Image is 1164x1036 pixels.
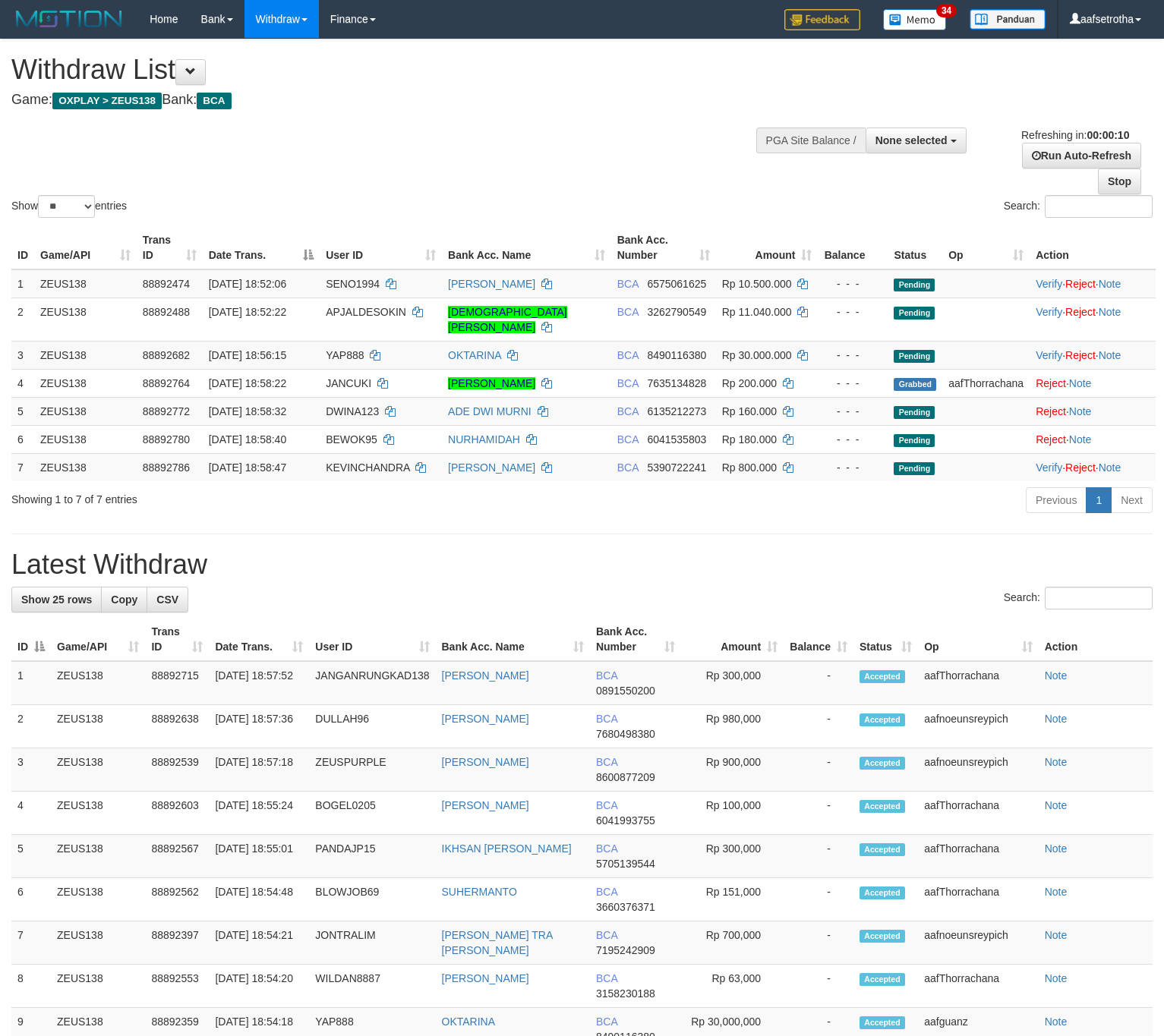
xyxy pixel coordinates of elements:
td: - [784,878,853,921]
td: 7 [11,921,51,965]
span: Pending [894,279,935,291]
a: [PERSON_NAME] [448,278,535,290]
td: 88892715 [145,661,209,705]
span: Accepted [860,973,905,986]
a: Verify [1036,349,1062,361]
th: Amount: activate to sort column ascending [681,618,784,661]
span: Copy [111,594,137,606]
th: Action [1039,618,1153,661]
span: BCA [596,972,617,984]
span: Accepted [860,713,905,726]
span: 88892780 [143,433,190,446]
span: Accepted [860,757,905,770]
a: OKTARINA [442,1016,496,1028]
span: 88892786 [143,461,190,474]
div: - - - [824,376,882,391]
td: ZEUS138 [51,792,145,835]
td: 88892638 [145,705,209,748]
span: Copy 6041993755 to clipboard [596,814,655,827]
td: - [784,835,853,878]
td: Rp 900,000 [681,748,784,792]
span: BCA [617,377,639,389]
td: 88892553 [145,965,209,1008]
td: [DATE] 18:54:21 [209,921,309,965]
td: ZEUS138 [34,298,137,341]
span: BCA [617,278,639,290]
span: JANCUKI [326,377,371,389]
span: Copy 5705139544 to clipboard [596,858,655,870]
div: - - - [824,432,882,447]
td: ZEUS138 [51,835,145,878]
td: aafThorrachana [918,965,1038,1008]
span: Copy 6575061625 to clipboard [647,278,706,290]
img: Feedback.jpg [784,9,860,30]
th: Op: activate to sort column ascending [942,226,1030,269]
a: Note [1045,929,1068,941]
td: aafThorrachana [918,835,1038,878]
span: BCA [596,799,617,811]
span: Copy 3660376371 to clipboard [596,901,655,913]
td: aafThorrachana [918,661,1038,705]
td: JONTRALIM [309,921,435,965]
button: None selected [866,128,967,153]
a: [DEMOGRAPHIC_DATA][PERSON_NAME] [448,306,567,333]
span: Pending [894,434,935,447]
h4: Game: Bank: [11,93,761,108]
span: Pending [894,307,935,320]
td: 88892562 [145,878,209,921]
span: BCA [617,306,639,318]
a: Note [1045,842,1068,855]
img: MOTION_logo.png [11,8,127,30]
td: - [784,792,853,835]
td: 1 [11,269,34,298]
select: Showentries [38,195,95,218]
span: BCA [596,842,617,855]
td: 5 [11,397,34,425]
td: aafThorrachana [918,878,1038,921]
td: ZEUS138 [34,269,137,298]
span: [DATE] 18:58:22 [209,377,286,389]
th: User ID: activate to sort column ascending [309,618,435,661]
td: 88892567 [145,835,209,878]
a: Note [1099,349,1121,361]
h1: Latest Withdraw [11,549,1153,580]
a: [PERSON_NAME] TRA [PERSON_NAME] [442,929,553,956]
th: Balance: activate to sort column ascending [784,618,853,661]
div: - - - [824,460,882,475]
label: Show entries [11,195,127,218]
td: ZEUS138 [34,341,137,369]
td: [DATE] 18:57:36 [209,705,309,748]
span: CSV [156,594,178,606]
a: NURHAMIDAH [448,433,520,446]
td: 6 [11,878,51,921]
span: Copy 7195242909 to clipboard [596,944,655,956]
th: Action [1030,226,1156,269]
a: Reject [1036,433,1066,446]
a: Reject [1065,461,1096,474]
th: Status [888,226,942,269]
td: DULLAH96 [309,705,435,748]
td: 88892397 [145,921,209,965]
a: Note [1045,799,1068,811]
span: OXPLAY > ZEUS138 [52,93,162,109]
th: Bank Acc. Name: activate to sort column ascending [436,618,590,661]
a: Verify [1036,461,1062,474]
td: Rp 100,000 [681,792,784,835]
a: OKTARINA [448,349,501,361]
th: Amount: activate to sort column ascending [716,226,819,269]
td: · [1030,425,1156,453]
span: [DATE] 18:58:47 [209,461,286,474]
td: [DATE] 18:55:01 [209,835,309,878]
td: 7 [11,453,34,481]
td: · · [1030,341,1156,369]
span: BCA [197,93,231,109]
th: Game/API: activate to sort column ascending [51,618,145,661]
th: User ID: activate to sort column ascending [320,226,442,269]
div: - - - [824,348,882,363]
th: Balance [818,226,888,269]
span: Pending [894,406,935,419]
a: 1 [1086,487,1112,513]
h1: Withdraw List [11,55,761,85]
a: IKHSAN [PERSON_NAME] [442,842,572,855]
a: CSV [147,587,188,612]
